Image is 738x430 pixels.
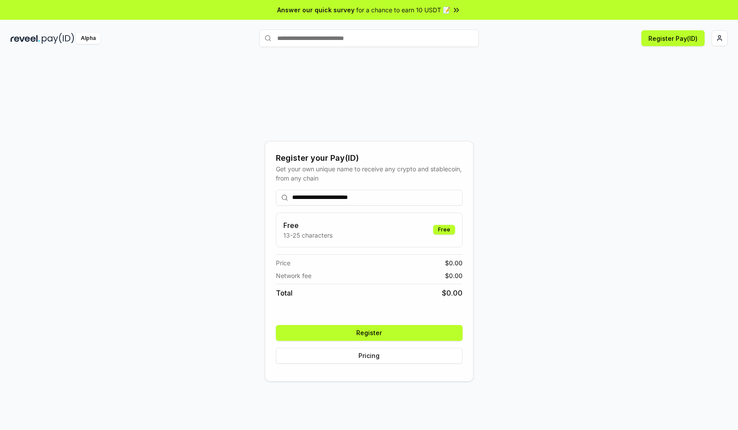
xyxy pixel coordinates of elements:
span: Price [276,258,290,267]
div: Get your own unique name to receive any crypto and stablecoin, from any chain [276,164,463,183]
span: Answer our quick survey [277,5,355,14]
span: Network fee [276,271,311,280]
div: Free [433,225,455,235]
p: 13-25 characters [283,231,333,240]
div: Alpha [76,33,101,44]
span: $ 0.00 [442,288,463,298]
span: for a chance to earn 10 USDT 📝 [356,5,450,14]
h3: Free [283,220,333,231]
button: Register Pay(ID) [641,30,705,46]
img: reveel_dark [11,33,40,44]
span: Total [276,288,293,298]
button: Register [276,325,463,341]
img: pay_id [42,33,74,44]
span: $ 0.00 [445,271,463,280]
span: $ 0.00 [445,258,463,267]
button: Pricing [276,348,463,364]
div: Register your Pay(ID) [276,152,463,164]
